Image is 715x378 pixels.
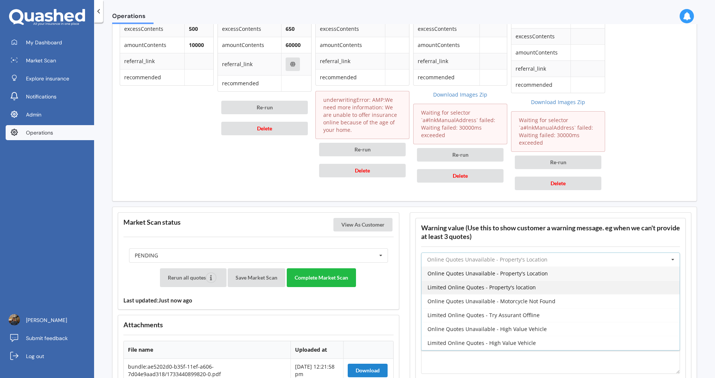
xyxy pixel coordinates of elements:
[414,53,479,69] td: referral_link
[228,268,285,287] button: Save Market Scan
[333,221,394,228] a: View As Customer
[123,321,394,329] h3: Attachments
[120,21,184,37] td: excessContents
[221,122,308,135] button: Delete
[286,25,295,32] b: 650
[160,268,227,287] button: Rerun all quotes
[319,143,406,156] button: Re-run
[218,53,281,75] td: referral_link
[26,334,68,342] span: Submit feedback
[26,316,67,324] span: [PERSON_NAME]
[26,39,62,46] span: My Dashboard
[26,93,56,100] span: Notifications
[316,69,385,85] td: recommended
[316,21,385,37] td: excessContents
[427,270,548,277] span: Online Quotes Unavailable - Property's Location
[189,41,204,48] b: 10000
[221,101,308,114] button: Re-run
[355,167,370,174] span: Delete
[427,284,536,291] span: Limited Online Quotes - Property's location
[551,180,566,186] span: Delete
[6,107,94,122] a: Admin
[515,156,601,169] button: Re-run
[287,268,356,287] button: Complete Market Scan
[26,129,53,136] span: Operations
[6,89,94,104] a: Notifications
[189,25,198,32] b: 500
[427,339,536,346] span: Limited Online Quotes - High Value Vehicle
[6,53,94,68] a: Market Scan
[218,21,281,37] td: excessContents
[120,53,184,69] td: referral_link
[511,98,605,106] a: Download Images Zip
[417,169,504,183] button: Delete
[6,313,94,328] a: [PERSON_NAME]
[323,96,402,134] p: underwritingError: AMP:We need more information: We are unable to offer insurance online because ...
[414,69,479,85] td: recommended
[319,164,406,177] button: Delete
[9,314,20,325] img: ACg8ocJLa-csUtcL-80ItbA20QSwDJeqfJvWfn8fgM9RBEIPTcSLDHdf=s96-c
[218,37,281,53] td: amountContents
[511,60,570,77] td: referral_link
[124,341,291,359] th: File name
[120,37,184,53] td: amountContents
[257,125,272,132] span: Delete
[6,349,94,364] a: Log out
[6,35,94,50] a: My Dashboard
[413,91,507,98] a: Download Images Zip
[316,53,385,69] td: referral_link
[519,116,597,147] p: Waiting for selector `a#lnkManualAddress` failed: Waiting failed: 30000ms exceeded
[511,44,570,60] td: amountContents
[120,69,184,85] td: recommended
[427,311,540,319] span: Limited Online Quotes - Try Assurant Offline
[511,77,570,93] td: recommended
[427,298,555,305] span: Online Quotes Unavailable - Motorcycle Not Found
[286,41,301,48] b: 60000
[135,253,158,258] div: PENDING
[6,125,94,140] a: Operations
[417,148,504,162] button: Re-run
[112,12,154,23] span: Operations
[123,218,181,227] h3: Market Scan status
[6,331,94,346] a: Submit feedback
[511,28,570,44] td: excessContents
[316,37,385,53] td: amountContents
[414,21,479,37] td: excessContents
[427,325,547,333] span: Online Quotes Unavailable - High Value Vehicle
[348,364,388,377] button: Download
[421,224,680,241] h3: Warning value (Use this to show customer a warning message. eg when we can't provide at least 3 q...
[453,172,468,179] span: Delete
[26,57,56,64] span: Market Scan
[26,75,69,82] span: Explore insurance
[218,75,281,91] td: recommended
[291,341,344,359] th: Uploaded at
[6,71,94,86] a: Explore insurance
[515,177,601,190] button: Delete
[333,218,392,231] button: View As Customer
[123,297,394,304] h4: Last updated: Just now ago
[26,111,41,118] span: Admin
[421,109,499,139] p: Waiting for selector `a#lnkManualAddress` failed: Waiting failed: 30000ms exceeded
[414,37,479,53] td: amountContents
[26,352,44,360] span: Log out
